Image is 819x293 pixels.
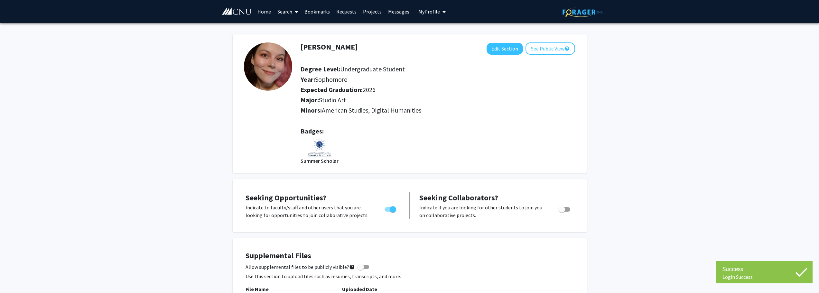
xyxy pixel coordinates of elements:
[301,42,358,52] h1: [PERSON_NAME]
[244,42,292,91] img: Profile Picture
[246,263,355,271] span: Allow supplemental files to be publicly visible?
[487,43,523,55] button: Edit Section
[556,204,574,213] div: Toggle
[322,106,421,114] span: American Studies, Digital Humanities
[418,8,440,15] span: My Profile
[319,96,346,104] span: Studio Art
[563,7,603,17] img: ForagerOne Logo
[349,263,355,271] mat-icon: help
[301,65,546,73] h2: Degree Level:
[307,138,332,157] img: cnu_Summer_Scholars.png
[301,106,575,114] h2: Minors:
[526,42,575,55] button: See Public View
[246,193,326,203] span: Seeking Opportunities?
[5,264,27,288] iframe: Chat
[301,157,339,165] p: Summer Scholar
[301,86,546,94] h2: Expected Graduation:
[246,272,574,280] p: Use this section to upload files such as resumes, transcripts, and more.
[221,7,252,15] img: Christopher Newport University Logo
[722,264,806,274] div: Success
[419,204,546,219] p: Indicate if you are looking for other students to join you on collaborative projects.
[301,0,333,23] a: Bookmarks
[385,0,413,23] a: Messages
[246,204,372,219] p: Indicate to faculty/staff and other users that you are looking for opportunities to join collabor...
[274,0,301,23] a: Search
[333,0,360,23] a: Requests
[564,45,570,52] mat-icon: help
[419,193,498,203] span: Seeking Collaborators?
[301,127,575,135] h2: Badges:
[722,274,806,280] div: Login Success
[342,286,377,292] b: Uploaded Date
[382,204,400,213] div: Toggle
[301,76,546,83] h2: Year:
[246,251,574,261] h4: Supplemental Files
[254,0,274,23] a: Home
[315,75,347,83] span: Sophomore
[246,286,269,292] b: File Name
[363,86,376,94] span: 2026
[340,65,405,73] span: Undergraduate Student
[301,96,575,104] h2: Major:
[360,0,385,23] a: Projects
